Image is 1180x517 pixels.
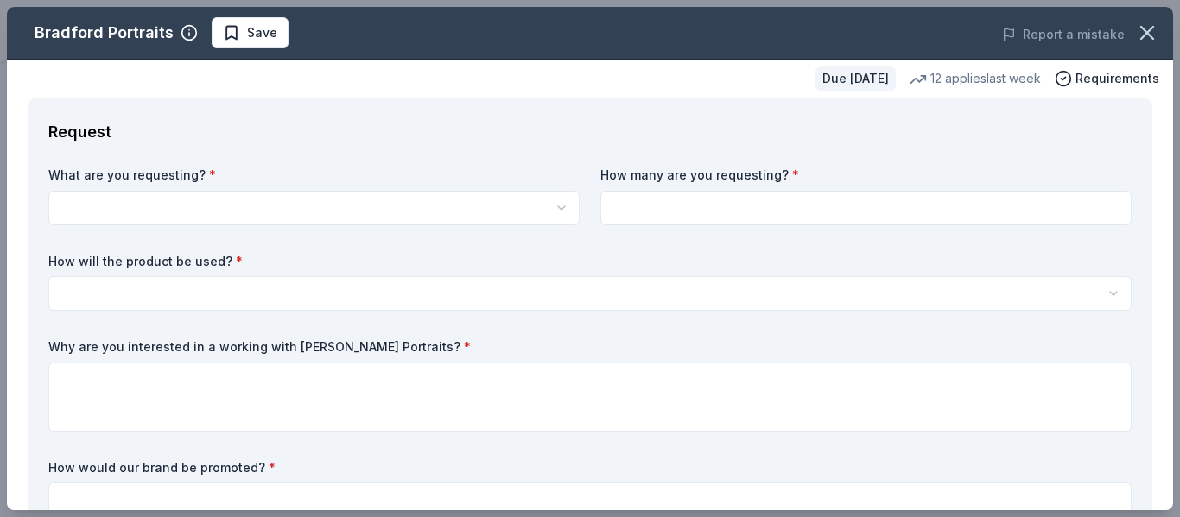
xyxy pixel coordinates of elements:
button: Requirements [1055,68,1159,89]
button: Save [212,17,289,48]
label: What are you requesting? [48,167,580,184]
button: Report a mistake [1002,24,1125,45]
span: Requirements [1075,68,1159,89]
span: Save [247,22,277,43]
label: How many are you requesting? [600,167,1132,184]
div: Due [DATE] [815,66,896,91]
div: Request [48,118,1132,146]
div: 12 applies last week [910,68,1041,89]
label: How would our brand be promoted? [48,459,1132,476]
label: How will the product be used? [48,253,1132,270]
div: Bradford Portraits [35,19,174,47]
label: Why are you interested in a working with [PERSON_NAME] Portraits? [48,338,1132,356]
